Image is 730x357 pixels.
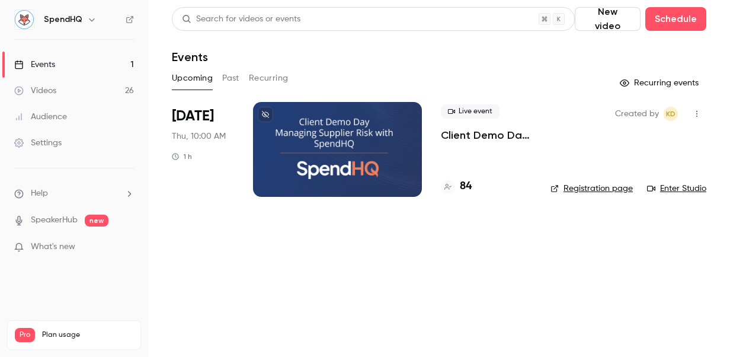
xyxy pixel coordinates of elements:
button: Recurring events [614,74,706,93]
span: Help [31,187,48,200]
a: Registration page [550,183,633,195]
div: Search for videos or events [182,13,300,26]
div: Settings [14,137,62,149]
img: SpendHQ [15,10,34,29]
div: Videos [14,85,56,97]
a: 84 [441,179,472,195]
div: 1 h [172,152,192,161]
button: Schedule [645,7,706,31]
span: Kelly Divine [664,107,678,121]
span: Thu, 10:00 AM [172,130,226,142]
span: Live event [441,104,500,119]
iframe: Noticeable Trigger [120,242,134,253]
li: help-dropdown-opener [14,187,134,200]
a: SpeakerHub [31,214,78,227]
button: New video [575,7,641,31]
h1: Events [172,50,208,64]
span: Created by [615,107,659,121]
span: KD [666,107,675,121]
div: Audience [14,111,67,123]
span: What's new [31,241,75,253]
button: Recurring [249,69,289,88]
h6: SpendHQ [44,14,82,26]
a: Client Demo Day: Managing Supplier Risk with SpendHQ [441,128,532,142]
span: new [85,215,108,227]
div: Aug 28 Thu, 10:00 AM (America/New York) [172,102,234,197]
span: Pro [15,328,35,342]
h4: 84 [460,179,472,195]
span: Plan usage [42,330,133,340]
span: [DATE] [172,107,214,126]
div: Events [14,59,55,71]
button: Upcoming [172,69,213,88]
a: Enter Studio [647,183,706,195]
button: Past [222,69,239,88]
